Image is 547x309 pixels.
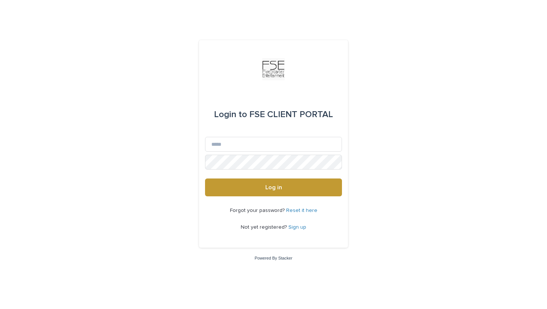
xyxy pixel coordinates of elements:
span: Log in [265,184,282,190]
span: Not yet registered? [241,225,288,230]
button: Log in [205,178,342,196]
img: Km9EesSdRbS9ajqhBzyo [262,58,285,80]
span: Login to [214,110,247,119]
div: FSE CLIENT PORTAL [214,104,333,125]
a: Sign up [288,225,306,230]
a: Reset it here [286,208,317,213]
span: Forgot your password? [230,208,286,213]
a: Powered By Stacker [255,256,292,260]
